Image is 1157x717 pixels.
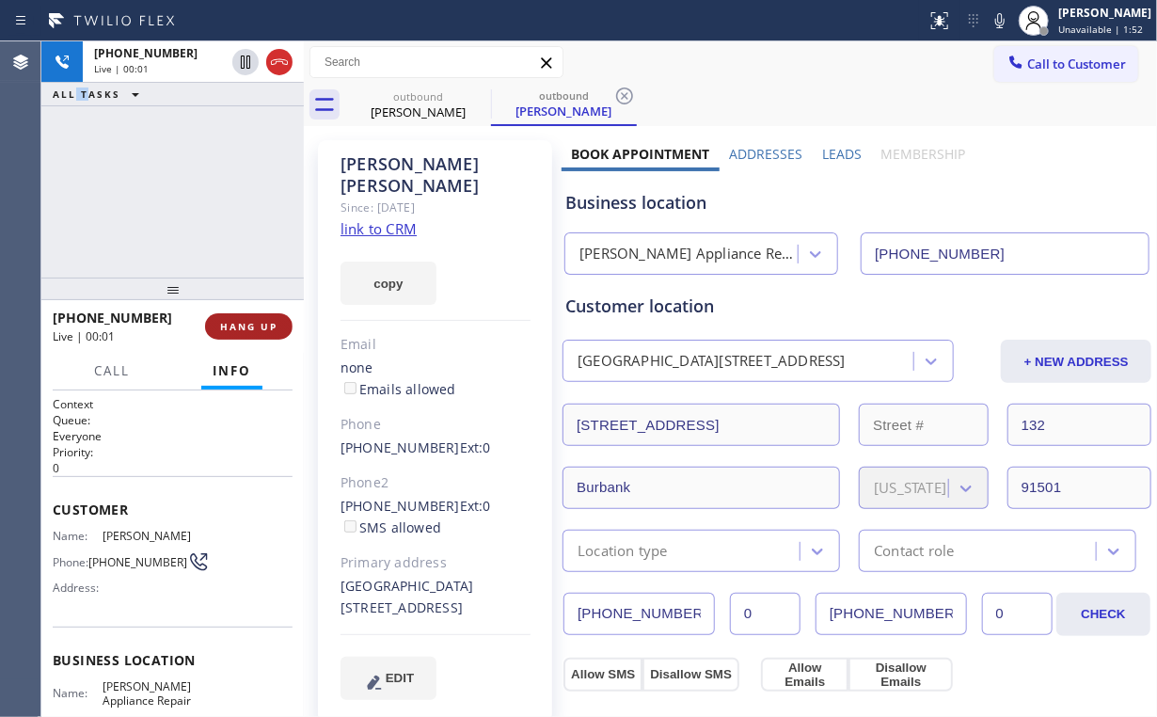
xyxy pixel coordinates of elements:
button: Call [83,353,141,390]
button: ALL TASKS [41,83,158,105]
span: [PERSON_NAME] [103,529,197,543]
button: Allow Emails [761,658,848,692]
input: Apt. # [1007,404,1152,446]
button: Disallow Emails [848,658,953,692]
span: Call [94,362,130,379]
p: 0 [53,460,293,476]
button: Disallow SMS [642,658,739,692]
input: Phone Number 2 [816,593,967,635]
input: Phone Number [861,232,1149,275]
button: Mute [987,8,1013,34]
input: Address [563,404,840,446]
span: [PERSON_NAME] Appliance Repair [103,679,197,709]
input: Ext. [730,593,800,635]
span: EDIT [386,671,414,685]
p: Everyone [53,428,293,444]
input: SMS allowed [344,520,357,533]
span: Live | 00:01 [94,62,149,75]
span: Name: [53,529,103,543]
span: [PHONE_NUMBER] [88,555,187,569]
span: Customer [53,501,293,518]
span: Ext: 0 [460,497,491,515]
div: outbound [347,89,489,104]
button: Allow SMS [563,658,642,692]
input: ZIP [1007,467,1152,509]
span: Phone: [53,555,88,569]
span: Info [213,362,251,379]
div: [GEOGRAPHIC_DATA][STREET_ADDRESS] [341,576,531,619]
button: + NEW ADDRESS [1001,340,1151,383]
span: Name: [53,686,103,700]
div: Phone2 [341,472,531,494]
h1: Context [53,396,293,412]
span: Ext: 0 [460,438,491,456]
div: Deby victor [493,84,635,124]
div: Business location [565,190,1149,215]
button: Info [201,353,262,390]
input: Street # [859,404,989,446]
span: ALL TASKS [53,88,120,101]
button: EDIT [341,657,436,700]
span: Call to Customer [1027,56,1126,72]
button: CHECK [1056,593,1151,636]
button: copy [341,262,436,305]
a: link to CRM [341,219,417,238]
label: Membership [881,145,966,163]
span: Live | 00:01 [53,328,115,344]
span: Unavailable | 1:52 [1058,23,1143,36]
div: [PERSON_NAME] Appliance Repair [579,244,800,265]
input: Emails allowed [344,382,357,394]
span: Business location [53,651,293,669]
div: Deby victor [347,84,489,126]
button: Hang up [266,49,293,75]
span: [PHONE_NUMBER] [94,45,198,61]
div: [PERSON_NAME] [PERSON_NAME] [341,153,531,197]
div: Phone [341,414,531,436]
div: [PERSON_NAME] [493,103,635,119]
input: Phone Number [563,593,715,635]
div: Primary address [341,552,531,574]
div: outbound [493,88,635,103]
div: [GEOGRAPHIC_DATA][STREET_ADDRESS] [578,351,846,373]
a: [PHONE_NUMBER] [341,438,460,456]
a: [PHONE_NUMBER] [341,497,460,515]
label: SMS allowed [341,518,441,536]
div: Email [341,334,531,356]
input: City [563,467,840,509]
h2: Priority: [53,444,293,460]
label: Book Appointment [572,145,710,163]
div: [PERSON_NAME] [1058,5,1151,21]
h2: Queue: [53,412,293,428]
div: none [341,358,531,401]
div: Contact role [874,540,954,562]
div: [PERSON_NAME] [347,104,489,120]
span: HANG UP [220,320,277,333]
input: Search [310,47,563,77]
input: Ext. 2 [982,593,1053,635]
label: Emails allowed [341,380,456,398]
button: Call to Customer [994,46,1138,82]
button: HANG UP [205,313,293,340]
label: Leads [822,145,862,163]
span: [PHONE_NUMBER] [53,309,172,327]
label: Addresses [729,145,802,163]
div: Since: [DATE] [341,197,531,218]
button: Hold Customer [232,49,259,75]
div: Location type [578,540,668,562]
div: Customer location [565,294,1149,319]
span: Address: [53,581,103,595]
